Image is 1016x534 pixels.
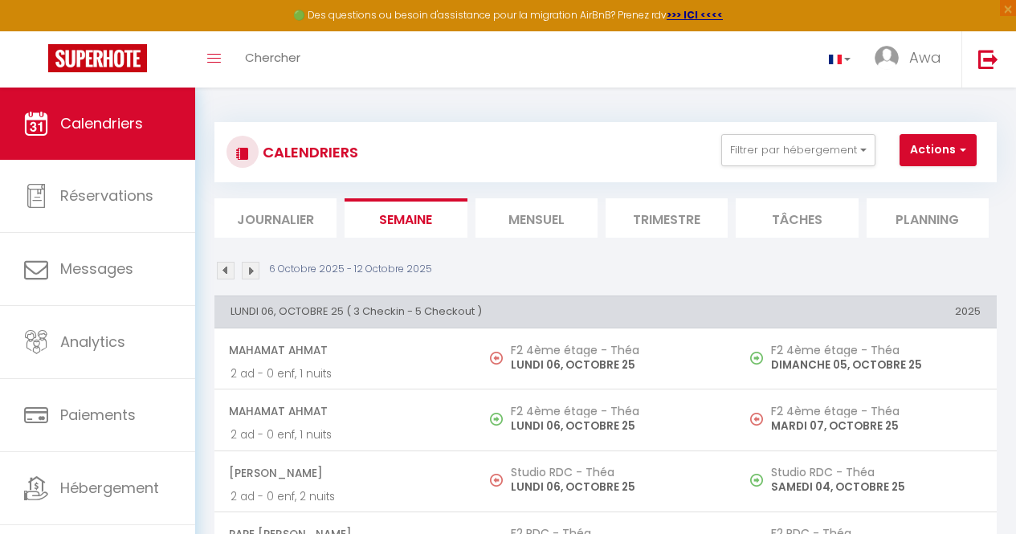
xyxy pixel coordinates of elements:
[863,31,961,88] a: ... Awa
[60,332,125,352] span: Analytics
[900,134,977,166] button: Actions
[978,49,998,69] img: logout
[511,344,720,357] h5: F2 4ème étage - Théa
[771,418,981,434] p: MARDI 07, OCTOBRE 25
[231,426,459,443] p: 2 ad - 0 enf, 1 nuits
[60,478,159,498] span: Hébergement
[345,198,467,238] li: Semaine
[214,198,337,238] li: Journalier
[750,413,763,426] img: NO IMAGE
[229,458,459,488] span: [PERSON_NAME]
[771,405,981,418] h5: F2 4ème étage - Théa
[48,44,147,72] img: Super Booking
[511,357,720,373] p: LUNDI 06, OCTOBRE 25
[60,113,143,133] span: Calendriers
[229,335,459,365] span: Mahamat AHMAT
[490,352,503,365] img: NO IMAGE
[875,46,899,70] img: ...
[233,31,312,88] a: Chercher
[245,49,300,66] span: Chercher
[490,474,503,487] img: NO IMAGE
[214,296,736,328] th: LUNDI 06, OCTOBRE 25 ( 3 Checkin - 5 Checkout )
[667,8,723,22] a: >>> ICI <<<<
[475,198,598,238] li: Mensuel
[259,134,358,170] h3: CALENDRIERS
[867,198,989,238] li: Planning
[60,259,133,279] span: Messages
[909,47,941,67] span: Awa
[269,262,432,277] p: 6 Octobre 2025 - 12 Octobre 2025
[511,479,720,495] p: LUNDI 06, OCTOBRE 25
[721,134,875,166] button: Filtrer par hébergement
[771,344,981,357] h5: F2 4ème étage - Théa
[736,296,997,328] th: 2025
[60,405,136,425] span: Paiements
[511,418,720,434] p: LUNDI 06, OCTOBRE 25
[736,198,858,238] li: Tâches
[750,474,763,487] img: NO IMAGE
[606,198,728,238] li: Trimestre
[229,396,459,426] span: Mahamat AHMAT
[60,185,153,206] span: Réservations
[771,479,981,495] p: SAMEDI 04, OCTOBRE 25
[511,405,720,418] h5: F2 4ème étage - Théa
[771,357,981,373] p: DIMANCHE 05, OCTOBRE 25
[750,352,763,365] img: NO IMAGE
[511,466,720,479] h5: Studio RDC - Théa
[231,365,459,382] p: 2 ad - 0 enf, 1 nuits
[231,488,459,505] p: 2 ad - 0 enf, 2 nuits
[771,466,981,479] h5: Studio RDC - Théa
